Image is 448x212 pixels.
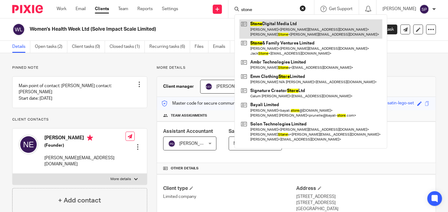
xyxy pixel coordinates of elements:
p: [PERSON_NAME][EMAIL_ADDRESS][DOMAIN_NAME] [44,155,125,168]
a: Client tasks (0) [72,41,105,53]
span: Sales Person [229,129,259,134]
h2: Women's Health Week Ltd (Solve Impact Scale Limited) [30,26,288,33]
p: [GEOGRAPHIC_DATA] [296,206,429,212]
a: Emails [213,41,230,53]
p: [STREET_ADDRESS] [296,200,429,206]
p: [PERSON_NAME] [383,6,416,12]
i: Primary [87,135,93,141]
p: Client contacts [12,117,147,122]
span: Other details [171,166,199,171]
img: svg%3E [168,140,175,147]
span: Team assignments [171,113,207,118]
h4: + Add contact [58,196,101,205]
h3: Client manager [163,83,194,90]
a: Team [118,6,128,12]
a: Details [12,41,30,53]
span: [PERSON_NAME] [216,84,250,89]
a: Email [76,6,86,12]
input: Search [241,7,296,13]
a: Clients [95,6,109,12]
button: Clear [300,5,306,11]
p: More details [157,65,436,70]
span: [PERSON_NAME] [179,141,213,146]
img: svg%3E [419,4,429,14]
a: Open tasks (2) [35,41,67,53]
h5: (Founder) [44,142,125,148]
a: Closed tasks (1) [110,41,145,53]
span: Not selected [233,141,258,146]
span: Assistant Accountant [163,129,213,134]
p: Master code for secure communications and files [162,100,267,106]
img: svg%3E [12,23,25,36]
h4: Client type [163,185,296,192]
div: messy-violet-satin-lego-set [361,100,414,107]
img: svg%3E [19,135,38,154]
img: svg%3E [205,83,212,90]
a: Work [57,6,66,12]
img: Pixie [12,5,43,13]
h4: Address [296,185,429,192]
span: Get Support [329,7,353,11]
p: [STREET_ADDRESS] [296,194,429,200]
a: Settings [162,6,178,12]
p: Pinned note [12,65,147,70]
h4: [PERSON_NAME] [44,135,125,142]
a: Files [195,41,208,53]
p: More details [110,177,131,182]
p: Limited company [163,194,296,200]
a: Reports [137,6,153,12]
a: Recurring tasks (6) [149,41,190,53]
